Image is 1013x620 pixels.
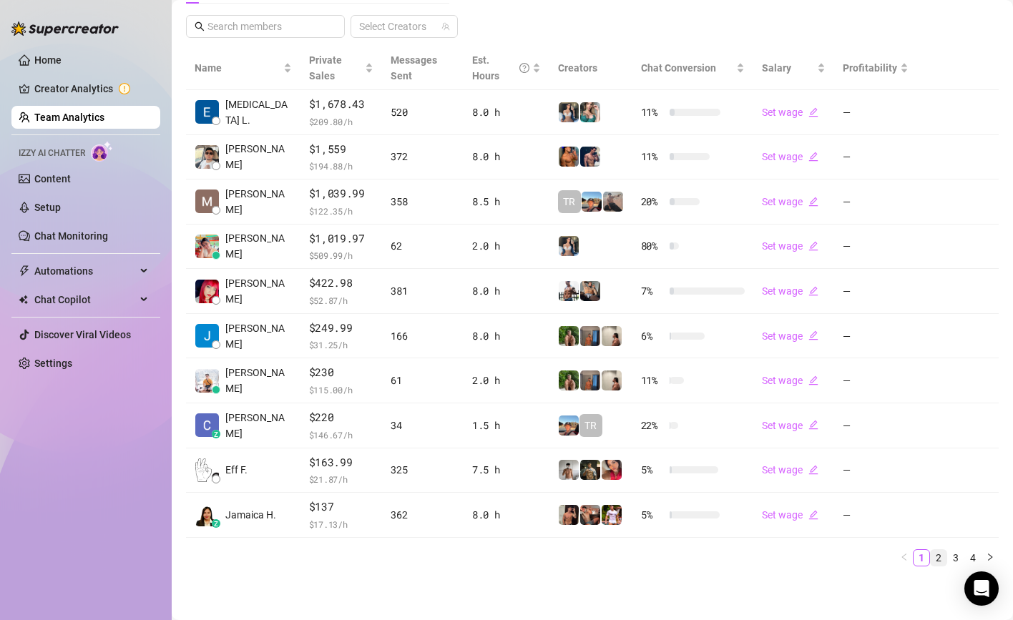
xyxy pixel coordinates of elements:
[896,549,913,566] button: left
[212,519,220,528] div: z
[309,498,374,516] span: $137
[603,192,623,212] img: LC
[641,283,664,299] span: 7 %
[391,373,454,388] div: 61
[834,448,917,493] td: —
[834,493,917,538] td: —
[11,21,119,36] img: logo-BBDzfeDw.svg
[225,410,292,441] span: [PERSON_NAME]
[641,238,664,254] span: 80 %
[472,283,541,299] div: 8.0 h
[559,236,579,256] img: Katy
[641,462,664,478] span: 5 %
[808,197,818,207] span: edit
[559,505,579,525] img: Zach
[834,269,917,314] td: —
[834,403,917,448] td: —
[225,462,248,478] span: Eff F.
[580,370,600,390] img: Wayne
[195,324,219,348] img: Rupert T.
[225,141,292,172] span: [PERSON_NAME]
[309,428,374,442] span: $ 146.67 /h
[519,52,529,84] span: question-circle
[472,194,541,210] div: 8.5 h
[34,260,136,282] span: Automations
[34,77,149,100] a: Creator Analytics exclamation-circle
[947,549,964,566] li: 3
[948,550,964,566] a: 3
[602,460,622,480] img: Vanessa
[641,507,664,523] span: 5 %
[186,46,300,90] th: Name
[472,149,541,164] div: 8.0 h
[309,320,374,337] span: $249.99
[602,505,622,525] img: Hector
[641,373,664,388] span: 11 %
[309,454,374,471] span: $163.99
[309,472,374,486] span: $ 21.87 /h
[914,550,929,566] a: 1
[602,326,622,346] img: Ralphy
[19,265,30,277] span: thunderbolt
[391,418,454,433] div: 34
[563,194,575,210] span: TR
[225,230,292,262] span: [PERSON_NAME]
[309,338,374,352] span: $ 31.25 /h
[195,100,219,124] img: Exon Locsin
[965,550,981,566] a: 4
[559,102,579,122] img: Katy
[986,553,994,561] span: right
[391,194,454,210] div: 358
[559,460,579,480] img: aussieboy_j
[584,418,597,433] span: TR
[195,413,219,437] img: Charmaine Javil…
[19,295,28,305] img: Chat Copilot
[762,464,818,476] a: Set wageedit
[834,358,917,403] td: —
[309,364,374,381] span: $230
[195,503,219,526] img: Jamaica Hurtado
[808,420,818,430] span: edit
[195,280,219,303] img: Mary Jane Moren…
[964,549,982,566] li: 4
[34,112,104,123] a: Team Analytics
[808,510,818,520] span: edit
[472,507,541,523] div: 8.0 h
[580,460,600,480] img: Tony
[225,97,292,128] span: [MEDICAL_DATA] L.
[641,418,664,433] span: 22 %
[309,293,374,307] span: $ 52.87 /h
[309,204,374,218] span: $ 122.35 /h
[34,288,136,311] span: Chat Copilot
[843,62,897,74] span: Profitability
[559,326,579,346] img: Nathaniel
[441,22,450,31] span: team
[641,149,664,164] span: 11 %
[391,462,454,478] div: 325
[391,238,454,254] div: 62
[391,149,454,164] div: 372
[580,326,600,346] img: Wayne
[309,141,374,158] span: $1,559
[91,141,113,162] img: AI Chatter
[834,179,917,225] td: —
[808,286,818,296] span: edit
[34,230,108,242] a: Chat Monitoring
[309,114,374,129] span: $ 209.80 /h
[762,62,791,74] span: Salary
[472,238,541,254] div: 2.0 h
[580,102,600,122] img: Zaddy
[309,230,374,247] span: $1,019.97
[762,107,818,118] a: Set wageedit
[309,383,374,397] span: $ 115.00 /h
[549,46,632,90] th: Creators
[225,320,292,352] span: [PERSON_NAME]
[582,192,602,212] img: Zach
[472,52,529,84] div: Est. Hours
[930,549,947,566] li: 2
[982,549,999,566] li: Next Page
[559,370,579,390] img: Nathaniel
[931,550,946,566] a: 2
[309,275,374,292] span: $422.98
[309,54,342,82] span: Private Sales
